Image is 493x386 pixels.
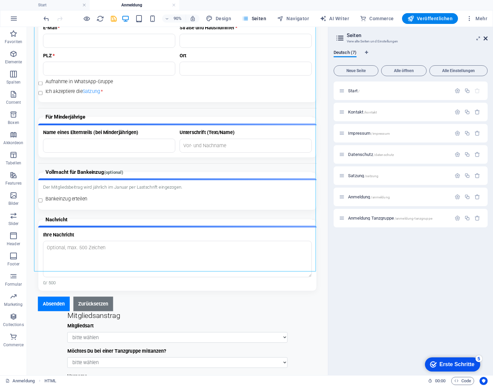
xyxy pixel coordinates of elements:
[474,130,480,136] div: Entfernen
[455,173,460,179] div: Einstellungen
[432,69,485,73] span: Alle Einstellungen
[348,109,377,115] span: Klick, um Seite zu öffnen
[464,130,470,136] div: Duplizieren
[346,216,451,220] div: Anmeldung Tanzgruppe/anmeldung-tanzgruppe
[90,1,179,9] h4: Anmeldung
[455,88,460,94] div: Einstellungen
[346,131,451,135] div: Impressum/impressum
[429,65,488,76] button: Alle Einstellungen
[455,215,460,221] div: Einstellungen
[348,88,360,93] span: Klick, um Seite zu öffnen
[464,215,470,221] div: Duplizieren
[8,120,19,125] p: Boxen
[6,79,21,85] p: Spalten
[3,322,24,327] p: Collections
[317,13,352,24] button: AI Writer
[347,38,474,44] h3: Verwalte Seiten und Einstellungen
[364,110,377,114] span: /kontakt
[274,13,312,24] button: Navigator
[206,15,231,22] span: Design
[407,15,453,22] span: Veröffentlichen
[5,181,22,186] p: Features
[5,59,22,65] p: Elemente
[371,132,390,135] span: /impressum
[5,377,35,385] a: Klick, um Auswahl aufzuheben. Doppelklick öffnet Seitenverwaltung
[6,160,21,166] p: Tabellen
[7,241,20,247] p: Header
[5,3,60,18] div: Erste Schritte 5 items remaining, 0% complete
[6,100,21,105] p: Content
[346,89,451,93] div: Start/
[384,69,424,73] span: Alle öffnen
[464,88,470,94] div: Duplizieren
[8,221,19,226] p: Slider
[451,377,474,385] button: Code
[19,7,54,13] div: Erste Schritte
[110,14,118,23] button: save
[455,194,460,200] div: Einstellungen
[337,69,375,73] span: Neue Seite
[3,342,24,348] p: Commerce
[334,50,488,63] div: Sprachen-Tabs
[474,109,480,115] div: Entfernen
[480,377,488,385] button: Usercentrics
[3,140,23,146] p: Akkordeon
[172,14,183,23] h6: 90%
[381,65,427,76] button: Alle öffnen
[464,109,470,115] div: Duplizieren
[96,14,104,23] button: reload
[346,152,451,157] div: Datenschutz/datenschutz
[474,88,480,94] div: Die Startseite kann nicht gelöscht werden
[474,215,480,221] div: Entfernen
[358,89,360,93] span: /
[44,377,56,385] nav: breadcrumb
[42,14,50,23] button: undo
[44,377,56,385] span: Klick zum Auswählen. Doppelklick zum Bearbeiten
[455,152,460,157] div: Einstellungen
[463,13,490,24] button: Mehr
[346,110,451,114] div: Kontakt/kontakt
[96,15,104,23] i: Seite neu laden
[42,15,50,23] i: Rückgängig: HTML ändern (Strg+Z)
[357,13,397,24] button: Commerce
[55,1,62,8] div: 5
[474,194,480,200] div: Entfernen
[83,14,91,23] button: Klicke hier, um den Vorschau-Modus zu verlassen
[348,173,378,178] span: Klick, um Seite zu öffnen
[464,173,470,179] div: Duplizieren
[334,49,357,58] span: Deutsch (7)
[5,282,22,287] p: Formular
[8,201,19,206] p: Bilder
[395,217,432,220] span: /anmeldung-tanzgruppe
[428,377,446,385] h6: Session-Zeit
[466,15,487,22] span: Mehr
[402,13,458,24] button: Veröffentlichen
[374,153,394,157] span: /datenschutz
[346,173,451,178] div: Satzung/satzung
[334,65,378,76] button: Neue Seite
[474,173,480,179] div: Entfernen
[455,130,460,136] div: Einstellungen
[435,377,445,385] span: 00 00
[348,194,390,199] span: Klick, um Seite zu öffnen
[348,131,390,136] span: Klick, um Seite zu öffnen
[190,15,196,22] i: Bei Größenänderung Zoomstufe automatisch an das gewählte Gerät anpassen.
[242,15,266,22] span: Seiten
[455,109,460,115] div: Einstellungen
[203,13,234,24] button: Design
[440,378,441,383] span: :
[360,15,394,22] span: Commerce
[454,377,471,385] span: Code
[4,302,23,307] p: Marketing
[320,15,349,22] span: AI Writer
[347,32,488,38] h2: Seiten
[277,15,309,22] span: Navigator
[239,13,269,24] button: Seiten
[348,216,432,221] span: Klick, um Seite zu öffnen
[464,152,470,157] div: Duplizieren
[7,261,20,267] p: Footer
[464,194,470,200] div: Duplizieren
[346,195,451,199] div: Anmeldung/anmeldung
[203,13,234,24] div: Design (Strg+Alt+Y)
[348,152,394,157] span: Klick, um Seite zu öffnen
